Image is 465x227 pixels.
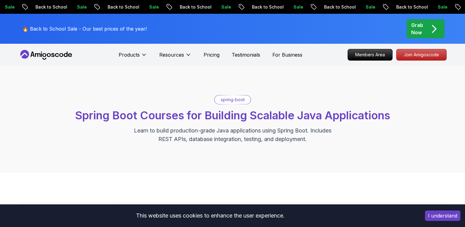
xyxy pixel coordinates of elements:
p: Sale [143,4,163,10]
p: Learn to build production-grade Java applications using Spring Boot. Includes REST APIs, database... [130,126,335,143]
p: Back to School [246,4,287,10]
a: Testimonials [232,51,260,58]
p: Products [119,51,140,58]
a: Members Area [348,49,393,61]
a: For Business [272,51,302,58]
p: Sale [432,4,451,10]
p: Back to School [390,4,432,10]
p: Join Amigoscode [397,49,446,60]
p: Members Area [348,49,392,60]
p: Back to School [174,4,215,10]
p: Sale [215,4,235,10]
p: Sale [71,4,90,10]
p: Sale [360,4,379,10]
button: Resources [159,51,191,63]
p: Back to School [29,4,71,10]
button: Products [119,51,147,63]
a: Join Amigoscode [396,49,447,61]
p: Back to School [318,4,360,10]
p: 🔥 Back to School Sale - Our best prices of the year! [22,25,147,32]
div: This website uses cookies to enhance the user experience. [5,209,416,222]
button: Accept cookies [425,210,460,221]
span: Spring Boot Courses for Building Scalable Java Applications [75,109,390,122]
p: Sale [287,4,307,10]
p: Grab Now [411,21,423,36]
p: Resources [159,51,184,58]
p: Back to School [101,4,143,10]
a: Pricing [204,51,220,58]
p: spring-boot [221,97,245,103]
